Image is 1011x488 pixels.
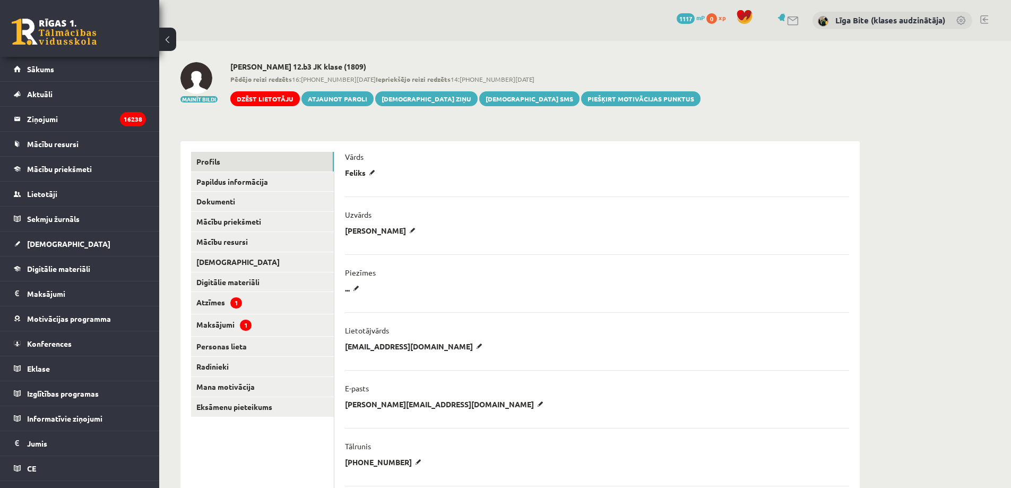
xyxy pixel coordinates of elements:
[230,297,242,309] span: 1
[191,252,334,272] a: [DEMOGRAPHIC_DATA]
[27,64,54,74] span: Sākums
[14,256,146,281] a: Digitālie materiāli
[191,397,334,417] a: Eksāmenu pieteikums
[345,326,389,335] p: Lietotājvārds
[479,91,580,106] a: [DEMOGRAPHIC_DATA] SMS
[706,13,717,24] span: 0
[191,337,334,356] a: Personas lieta
[12,19,97,45] a: Rīgas 1. Tālmācības vidusskola
[345,226,419,235] p: [PERSON_NAME]
[27,281,146,306] legend: Maksājumi
[240,320,252,331] span: 1
[14,132,146,156] a: Mācību resursi
[14,57,146,81] a: Sākums
[27,364,50,373] span: Eklase
[27,239,110,249] span: [DEMOGRAPHIC_DATA]
[27,89,53,99] span: Aktuāli
[14,331,146,356] a: Konferences
[14,431,146,456] a: Jumis
[191,152,334,172] a: Profils
[230,74,701,84] span: 16:[PHONE_NUMBER][DATE] 14:[PHONE_NUMBER][DATE]
[191,377,334,397] a: Mana motivācija
[27,189,57,199] span: Lietotāji
[191,232,334,252] a: Mācību resursi
[14,182,146,206] a: Lietotāji
[27,264,90,273] span: Digitālie materiāli
[191,272,334,292] a: Digitālie materiāli
[706,13,731,22] a: 0 xp
[14,157,146,181] a: Mācību priekšmeti
[14,207,146,231] a: Sekmju žurnāls
[230,91,300,106] a: Dzēst lietotāju
[191,212,334,232] a: Mācību priekšmeti
[191,172,334,192] a: Papildus informācija
[14,356,146,381] a: Eklase
[719,13,725,22] span: xp
[818,16,828,27] img: Līga Bite (klases audzinātāja)
[191,192,334,211] a: Dokumenti
[191,314,334,336] a: Maksājumi1
[14,406,146,431] a: Informatīvie ziņojumi
[27,414,102,423] span: Informatīvie ziņojumi
[27,439,47,448] span: Jumis
[376,75,451,83] b: Iepriekšējo reizi redzēts
[835,15,945,25] a: Līga Bite (klases audzinātāja)
[581,91,701,106] a: Piešķirt motivācijas punktus
[14,456,146,481] a: CE
[191,292,334,314] a: Atzīmes1
[14,82,146,106] a: Aktuāli
[191,357,334,376] a: Radinieki
[345,210,371,219] p: Uzvārds
[345,457,425,467] p: [PHONE_NUMBER]
[14,107,146,131] a: Ziņojumi16238
[14,306,146,331] a: Motivācijas programma
[345,399,547,409] p: [PERSON_NAME][EMAIL_ADDRESS][DOMAIN_NAME]
[27,314,111,323] span: Motivācijas programma
[230,62,701,71] h2: [PERSON_NAME] 12.b3 JK klase (1809)
[27,139,79,149] span: Mācību resursi
[14,381,146,406] a: Izglītības programas
[345,268,376,277] p: Piezīmes
[345,341,486,351] p: [EMAIL_ADDRESS][DOMAIN_NAME]
[14,232,146,256] a: [DEMOGRAPHIC_DATA]
[180,96,218,102] button: Mainīt bildi
[27,389,99,398] span: Izglītības programas
[677,13,705,22] a: 1117 mP
[27,464,36,473] span: CE
[345,383,369,393] p: E-pasts
[27,164,92,174] span: Mācību priekšmeti
[345,441,371,451] p: Tālrunis
[180,62,212,94] img: Feliks Vladimirovs
[345,284,363,293] p: ...
[375,91,478,106] a: [DEMOGRAPHIC_DATA] ziņu
[120,112,146,126] i: 16238
[27,107,146,131] legend: Ziņojumi
[345,168,379,177] p: Feliks
[696,13,705,22] span: mP
[14,281,146,306] a: Maksājumi
[301,91,374,106] a: Atjaunot paroli
[677,13,695,24] span: 1117
[27,339,72,348] span: Konferences
[27,214,80,224] span: Sekmju žurnāls
[345,152,364,161] p: Vārds
[230,75,292,83] b: Pēdējo reizi redzēts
